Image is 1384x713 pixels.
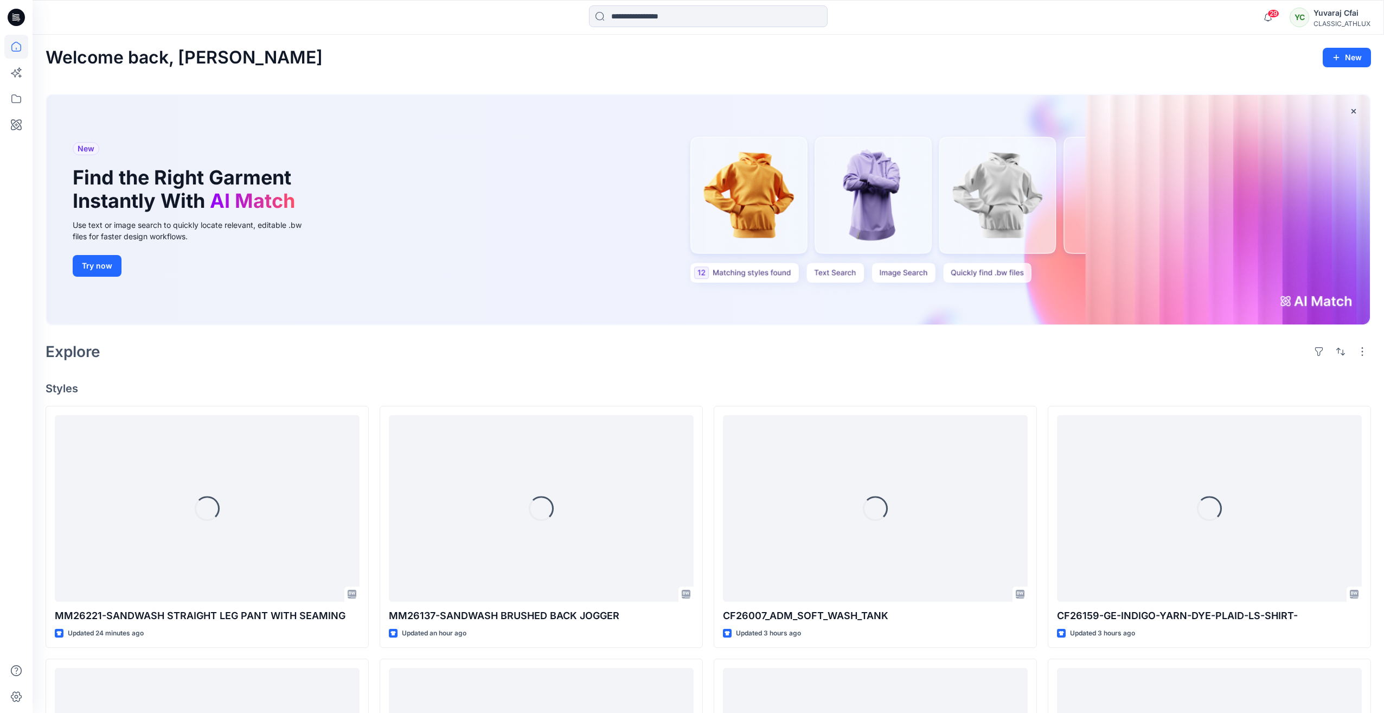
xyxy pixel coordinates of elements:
p: CF26159-GE-INDIGO-YARN-DYE-PLAID-LS-SHIRT- [1057,608,1362,623]
p: Updated 3 hours ago [1070,628,1135,639]
h1: Find the Right Garment Instantly With [73,166,300,213]
div: CLASSIC_ATHLUX [1313,20,1370,28]
button: New [1323,48,1371,67]
p: MM26221-SANDWASH STRAIGHT LEG PANT WITH SEAMING [55,608,360,623]
p: Updated 3 hours ago [736,628,801,639]
p: CF26007_ADM_SOFT_WASH_TANK [723,608,1028,623]
p: MM26137-SANDWASH BRUSHED BACK JOGGER [389,608,694,623]
p: Updated 24 minutes ago [68,628,144,639]
button: Try now [73,255,121,277]
p: Updated an hour ago [402,628,466,639]
span: 29 [1267,9,1279,18]
h4: Styles [46,382,1371,395]
h2: Welcome back, [PERSON_NAME] [46,48,323,68]
span: New [78,142,94,155]
div: Yuvaraj Cfai [1313,7,1370,20]
span: AI Match [210,189,295,213]
div: YC [1290,8,1309,27]
div: Use text or image search to quickly locate relevant, editable .bw files for faster design workflows. [73,219,317,242]
h2: Explore [46,343,100,360]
